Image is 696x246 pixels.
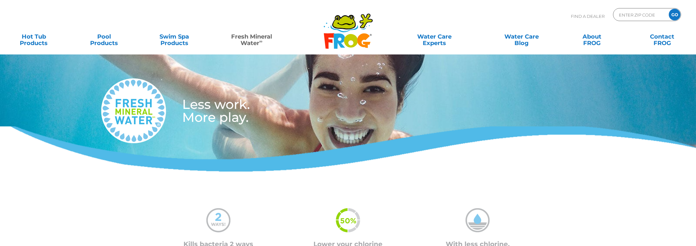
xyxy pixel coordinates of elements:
[336,208,360,232] img: fmw-50percent-icon
[206,208,230,232] img: mineral-water-2-ways
[494,30,549,43] a: Water CareBlog
[571,8,605,24] p: Find A Dealer
[259,39,263,44] sup: ∞
[669,9,680,20] input: GO
[565,30,619,43] a: AboutFROG
[618,10,662,19] input: Zip Code Form
[635,30,690,43] a: ContactFROG
[147,30,202,43] a: Swim SpaProducts
[466,208,490,232] img: mineral-water-less-chlorine
[77,30,132,43] a: PoolProducts
[390,30,479,43] a: Water CareExperts
[101,78,166,143] img: fresh-mineral-water-logo-medium
[182,98,406,124] h3: Less work. More play.
[6,30,61,43] a: Hot TubProducts
[217,30,286,43] a: Fresh MineralWater∞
